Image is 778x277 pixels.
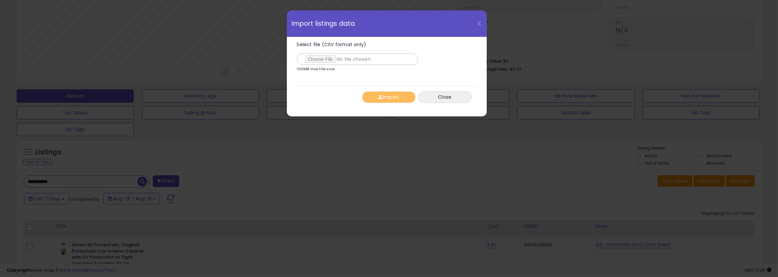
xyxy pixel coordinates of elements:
[292,20,355,27] span: Import listings data
[297,67,335,71] p: 100MB max file size
[297,41,366,48] span: Select file (CSV format only)
[477,19,482,28] span: X
[418,91,472,103] button: Close
[362,91,416,103] button: Import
